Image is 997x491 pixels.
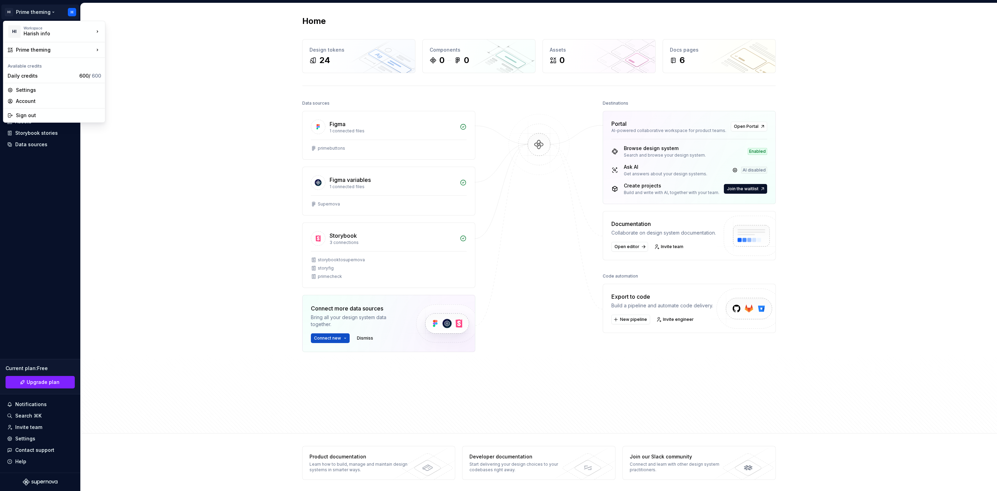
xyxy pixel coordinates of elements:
div: Prime theming [16,46,94,53]
span: 600 [92,73,101,79]
div: Available credits [5,59,104,70]
div: Harish info [24,30,82,37]
div: Settings [16,87,101,94]
span: 600 / [79,73,101,79]
div: HI [8,25,21,38]
div: Sign out [16,112,101,119]
div: Daily credits [8,72,77,79]
div: Workspace [24,26,94,30]
div: Account [16,98,101,105]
